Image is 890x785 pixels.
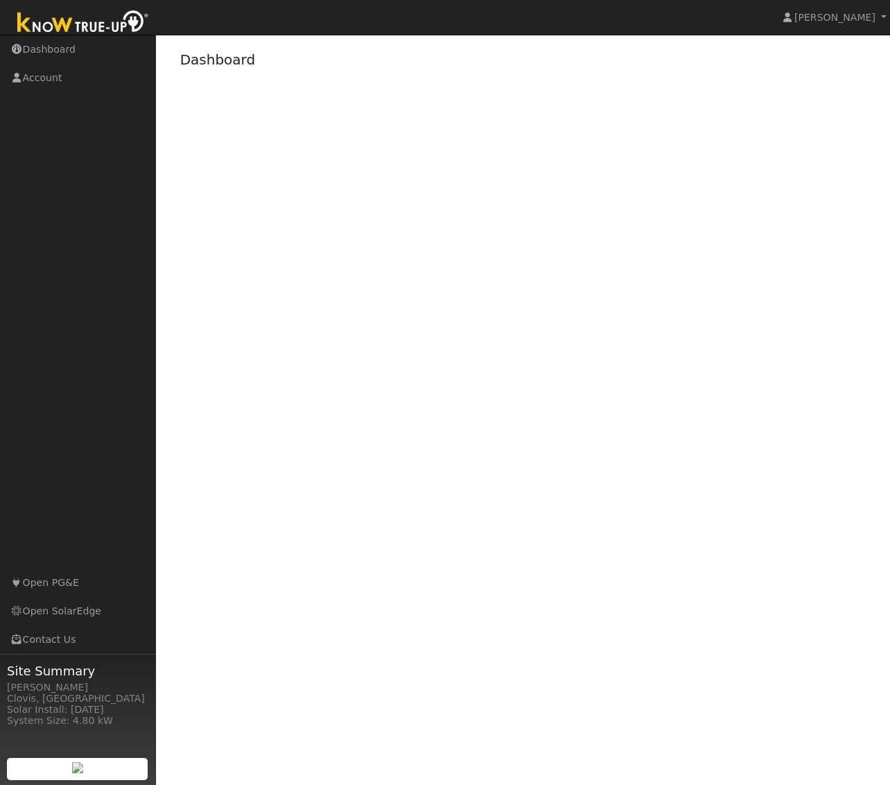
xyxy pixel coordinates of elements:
img: retrieve [72,762,83,773]
img: Know True-Up [10,8,156,39]
div: [PERSON_NAME] [7,680,148,695]
span: [PERSON_NAME] [794,12,875,23]
a: Dashboard [180,51,256,68]
div: Solar Install: [DATE] [7,702,148,717]
span: Site Summary [7,662,148,680]
div: System Size: 4.80 kW [7,714,148,728]
div: Clovis, [GEOGRAPHIC_DATA] [7,691,148,706]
